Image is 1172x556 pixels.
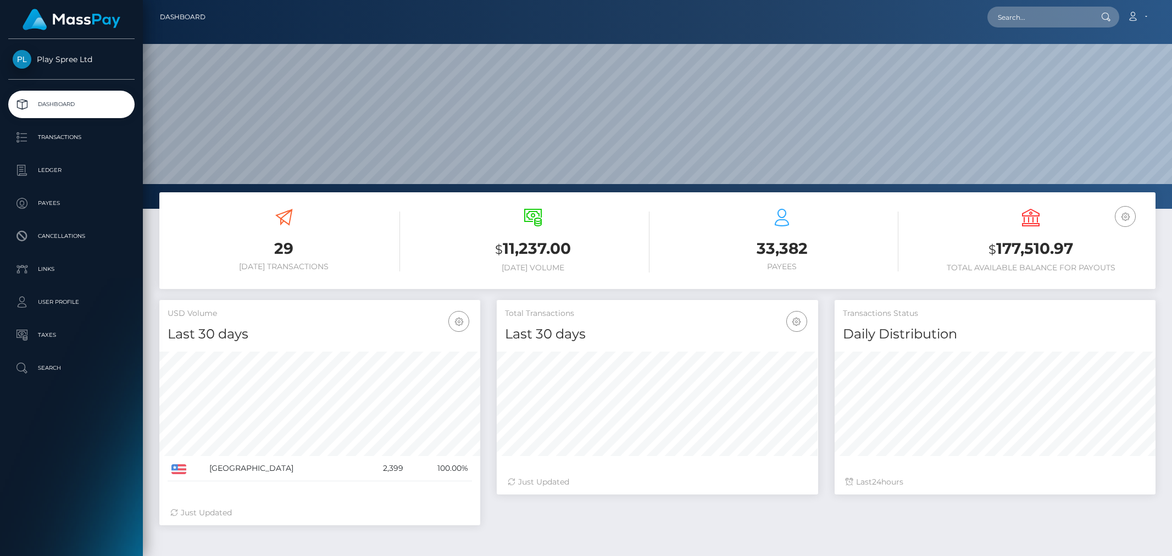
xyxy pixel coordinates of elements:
span: Play Spree Ltd [8,54,135,64]
h3: 33,382 [666,238,898,259]
a: Ledger [8,157,135,184]
img: Play Spree Ltd [13,50,31,69]
td: [GEOGRAPHIC_DATA] [205,456,360,481]
small: $ [495,242,503,257]
p: Payees [13,195,130,212]
img: US.png [171,464,186,474]
a: Links [8,255,135,283]
h5: Total Transactions [505,308,809,319]
h4: Last 30 days [168,325,472,344]
div: Just Updated [508,476,807,488]
h6: Total Available Balance for Payouts [915,263,1147,273]
p: Cancellations [13,228,130,244]
div: Last hours [846,476,1145,488]
h6: Payees [666,262,898,271]
h6: [DATE] Volume [416,263,649,273]
h5: USD Volume [168,308,472,319]
img: MassPay Logo [23,9,120,30]
h5: Transactions Status [843,308,1147,319]
a: Dashboard [160,5,205,29]
a: Dashboard [8,91,135,118]
a: Transactions [8,124,135,151]
p: Links [13,261,130,277]
p: Search [13,360,130,376]
a: Taxes [8,321,135,349]
h4: Last 30 days [505,325,809,344]
h3: 29 [168,238,400,259]
p: User Profile [13,294,130,310]
input: Search... [987,7,1091,27]
p: Transactions [13,129,130,146]
small: $ [988,242,996,257]
h3: 177,510.97 [915,238,1147,260]
h3: 11,237.00 [416,238,649,260]
a: User Profile [8,288,135,316]
td: 100.00% [407,456,472,481]
p: Dashboard [13,96,130,113]
p: Taxes [13,327,130,343]
p: Ledger [13,162,130,179]
td: 2,399 [360,456,407,481]
a: Payees [8,190,135,217]
div: Just Updated [170,507,469,519]
span: 24 [872,477,881,487]
h6: [DATE] Transactions [168,262,400,271]
h4: Daily Distribution [843,325,1147,344]
a: Search [8,354,135,382]
a: Cancellations [8,223,135,250]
